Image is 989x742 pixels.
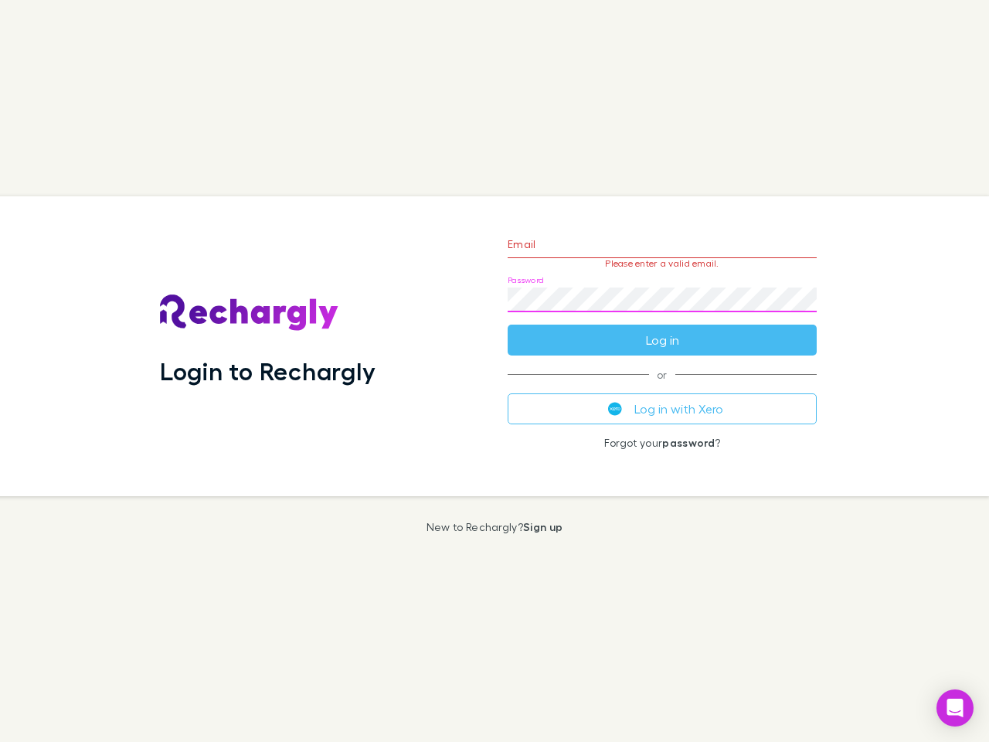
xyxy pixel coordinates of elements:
[508,374,817,375] span: or
[662,436,715,449] a: password
[508,274,544,286] label: Password
[160,356,376,386] h1: Login to Rechargly
[523,520,562,533] a: Sign up
[160,294,339,332] img: Rechargly's Logo
[608,402,622,416] img: Xero's logo
[936,689,974,727] div: Open Intercom Messenger
[508,258,817,269] p: Please enter a valid email.
[508,393,817,424] button: Log in with Xero
[508,325,817,356] button: Log in
[427,521,563,533] p: New to Rechargly?
[508,437,817,449] p: Forgot your ?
